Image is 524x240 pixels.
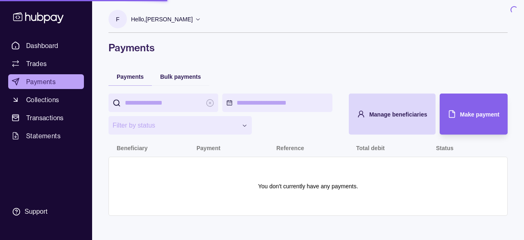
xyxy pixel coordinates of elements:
button: Make payment [440,94,508,135]
a: Statements [8,128,84,143]
a: Dashboard [8,38,84,53]
p: Reference [276,145,304,151]
span: Make payment [460,111,499,118]
h1: Payments [108,41,508,54]
p: You don't currently have any payments. [258,182,358,191]
span: Dashboard [26,41,59,50]
span: Payments [26,77,56,87]
a: Support [8,203,84,220]
a: Payments [8,74,84,89]
div: Support [25,207,47,216]
span: Collections [26,95,59,105]
p: Payment [196,145,220,151]
a: Transactions [8,110,84,125]
p: Total debit [356,145,385,151]
p: Beneficiary [117,145,147,151]
span: Manage beneficiaries [369,111,427,118]
input: search [125,94,202,112]
span: Payments [117,73,144,80]
a: Trades [8,56,84,71]
span: Trades [26,59,47,69]
p: F [116,15,120,24]
span: Bulk payments [160,73,201,80]
span: Statements [26,131,61,141]
a: Collections [8,92,84,107]
button: Manage beneficiaries [349,94,436,135]
p: Status [436,145,454,151]
p: Hello, [PERSON_NAME] [131,15,193,24]
span: Transactions [26,113,64,123]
